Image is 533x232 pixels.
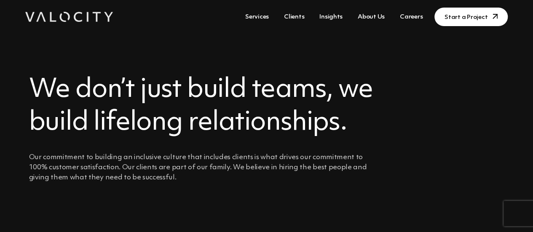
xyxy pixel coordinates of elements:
[316,9,346,25] a: Insights
[25,12,113,22] img: Valocity Digital
[434,8,508,26] a: Start a Project
[29,152,378,183] p: Our commitment to building an inclusive culture that includes clients is what drives our commitme...
[396,9,426,25] a: Careers
[242,9,272,25] a: Services
[354,9,388,25] a: About Us
[29,73,378,139] h2: We don’t just build teams, we build lifelong relationships.
[281,9,308,25] a: Clients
